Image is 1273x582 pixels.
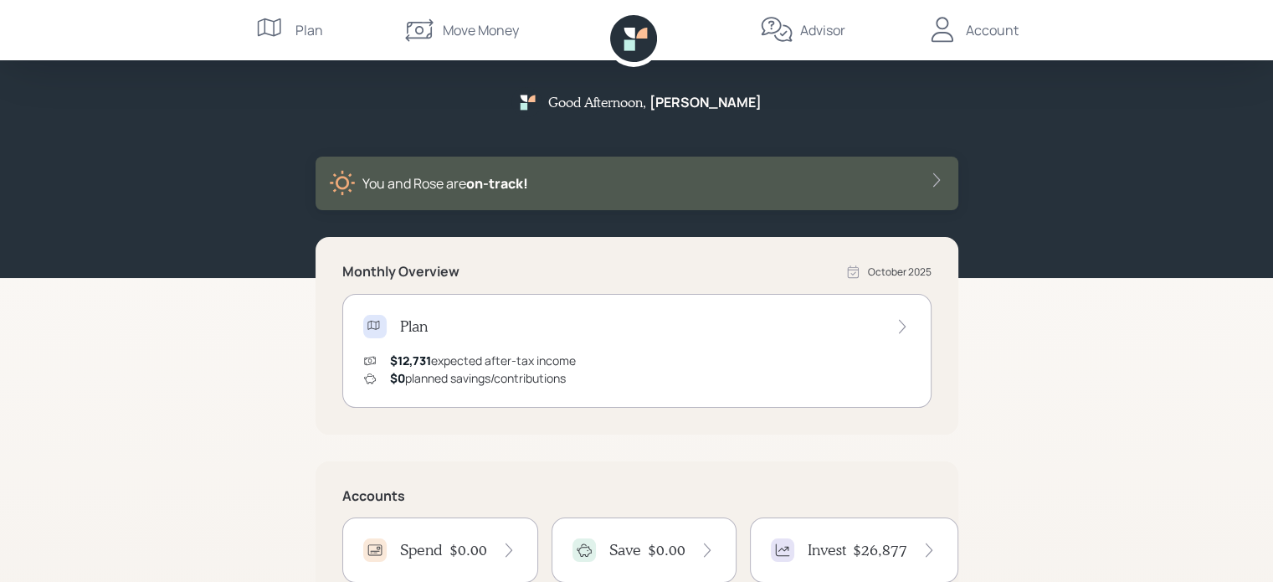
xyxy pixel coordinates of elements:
h4: Plan [400,317,428,336]
div: expected after-tax income [390,352,576,369]
div: You and Rose are [362,173,528,193]
div: Advisor [800,20,845,40]
h4: Save [609,541,641,559]
div: October 2025 [868,265,932,280]
h4: $0.00 [449,541,487,559]
h4: Spend [400,541,443,559]
h4: $26,877 [853,541,907,559]
div: Plan [295,20,323,40]
div: Account [966,20,1019,40]
h4: $0.00 [648,541,685,559]
span: $0 [390,370,405,386]
div: planned savings/contributions [390,369,566,387]
span: on‑track! [466,174,528,193]
h5: Accounts [342,488,932,504]
img: sunny-XHVQM73Q.digested.png [329,170,356,197]
div: Move Money [443,20,519,40]
h5: [PERSON_NAME] [649,95,762,111]
h4: Invest [808,541,846,559]
h5: Good Afternoon , [548,94,646,110]
h5: Monthly Overview [342,264,459,280]
span: $12,731 [390,353,431,368]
